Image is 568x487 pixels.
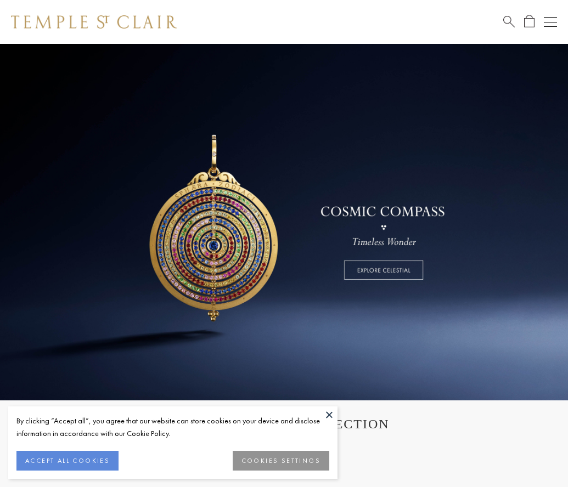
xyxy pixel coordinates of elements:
img: Temple St. Clair [11,15,177,29]
div: By clicking “Accept all”, you agree that our website can store cookies on your device and disclos... [16,415,329,440]
button: Open navigation [544,15,557,29]
a: Open Shopping Bag [524,15,535,29]
button: ACCEPT ALL COOKIES [16,451,119,471]
button: COOKIES SETTINGS [233,451,329,471]
a: Search [503,15,515,29]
